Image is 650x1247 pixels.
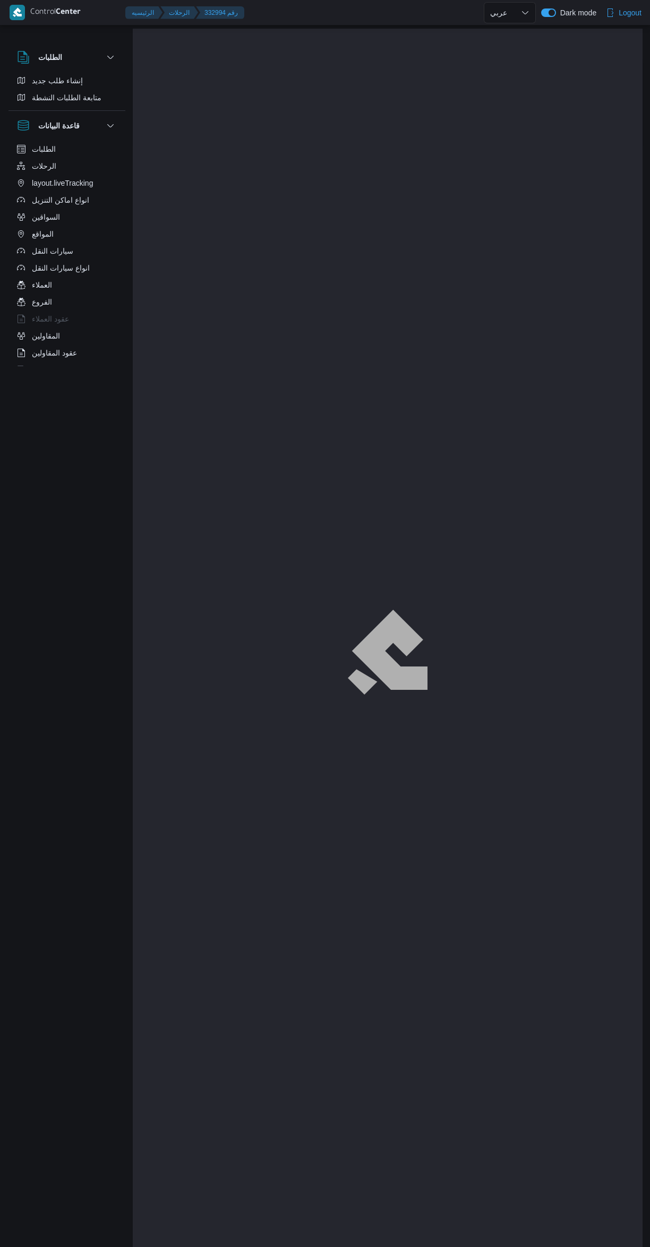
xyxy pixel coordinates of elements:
button: إنشاء طلب جديد [13,72,121,89]
button: العملاء [13,276,121,293]
button: المقاولين [13,327,121,344]
button: انواع سيارات النقل [13,259,121,276]
span: layout.liveTracking [32,177,93,189]
span: الطلبات [32,143,56,155]
button: اجهزة التليفون [13,361,121,378]
img: ILLA Logo [354,616,422,688]
span: المقاولين [32,330,60,342]
span: اجهزة التليفون [32,363,76,376]
button: الفروع [13,293,121,310]
div: قاعدة البيانات [8,141,125,370]
button: 332994 رقم [196,6,244,19]
button: المواقع [13,226,121,243]
button: الرئيسيه [125,6,162,19]
span: إنشاء طلب جديد [32,74,83,87]
div: الطلبات [8,72,125,110]
span: الرحلات [32,160,56,172]
span: المواقع [32,228,54,240]
button: عقود العملاء [13,310,121,327]
span: عقود العملاء [32,313,69,325]
span: Dark mode [556,8,596,17]
span: السواقين [32,211,60,223]
button: قاعدة البيانات [17,119,117,132]
button: Logout [602,2,646,23]
span: انواع اماكن التنزيل [32,194,89,206]
span: الفروع [32,296,52,308]
h3: الطلبات [38,51,62,64]
button: الطلبات [17,51,117,64]
span: عقود المقاولين [32,347,77,359]
h3: قاعدة البيانات [38,119,80,132]
button: انواع اماكن التنزيل [13,192,121,209]
span: انواع سيارات النقل [32,262,90,274]
button: السواقين [13,209,121,226]
span: سيارات النقل [32,245,73,257]
button: الرحلات [160,6,198,19]
button: متابعة الطلبات النشطة [13,89,121,106]
button: سيارات النقل [13,243,121,259]
span: متابعة الطلبات النشطة [32,91,101,104]
span: Logout [619,6,642,19]
img: X8yXhbKr1z7QwAAAABJRU5ErkJggg== [10,5,25,20]
button: الطلبات [13,141,121,158]
button: layout.liveTracking [13,175,121,192]
span: العملاء [32,279,52,291]
button: عقود المقاولين [13,344,121,361]
button: الرحلات [13,158,121,175]
b: Center [56,8,81,17]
